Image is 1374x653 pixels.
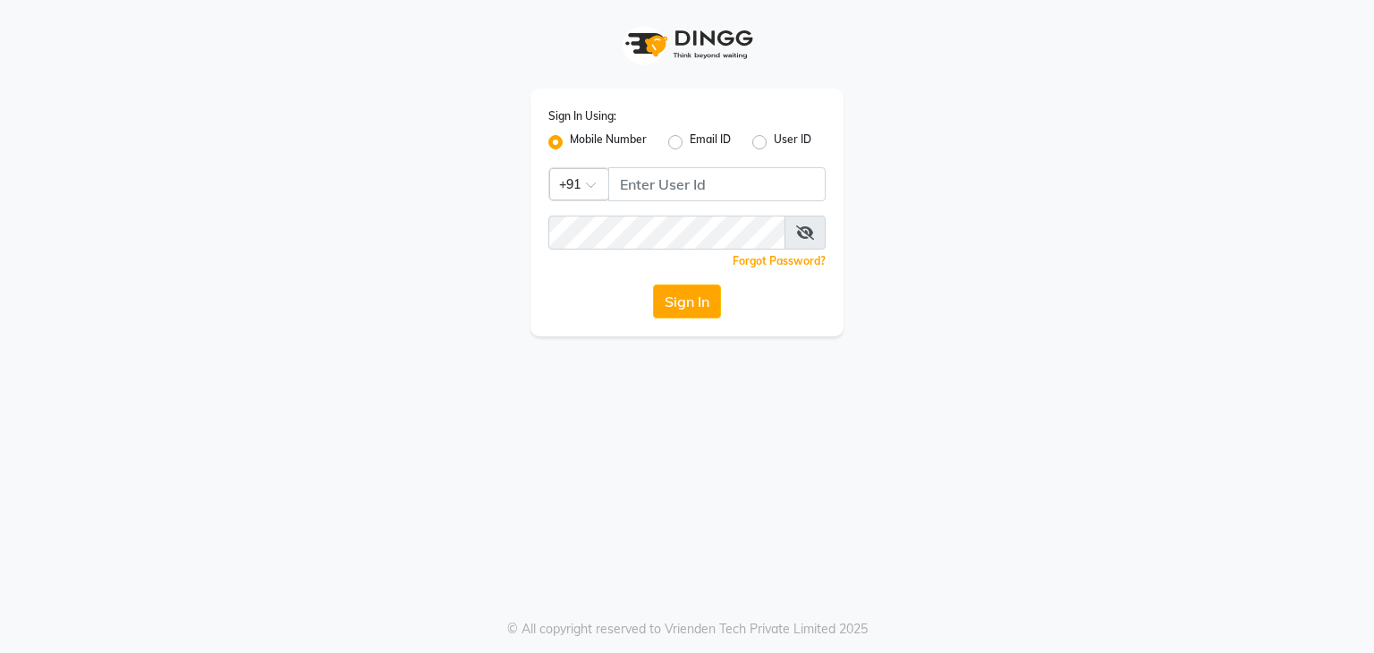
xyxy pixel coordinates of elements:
[570,131,647,153] label: Mobile Number
[653,284,721,318] button: Sign In
[548,108,616,124] label: Sign In Using:
[608,167,826,201] input: Username
[690,131,731,153] label: Email ID
[733,254,826,267] a: Forgot Password?
[774,131,811,153] label: User ID
[548,216,785,250] input: Username
[615,18,759,71] img: logo1.svg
